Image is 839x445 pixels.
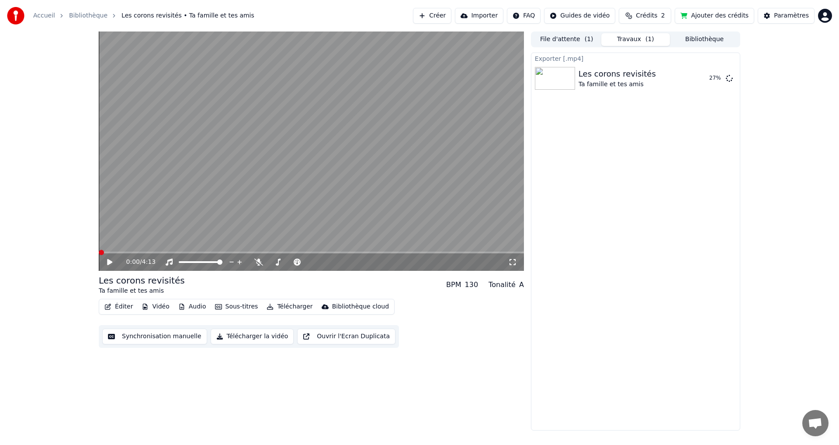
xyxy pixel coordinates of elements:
div: Tonalité [489,280,516,290]
div: Bibliothèque cloud [332,302,389,311]
button: Sous-titres [211,301,262,313]
button: Créer [413,8,451,24]
a: Bibliothèque [69,11,107,20]
button: Vidéo [138,301,173,313]
div: Ouvrir le chat [802,410,829,436]
div: Les corons revisités [99,274,185,287]
div: Ta famille et tes amis [579,80,656,89]
a: Accueil [33,11,55,20]
div: 27 % [709,75,722,82]
div: 130 [465,280,478,290]
span: 0:00 [126,258,140,266]
button: Éditer [101,301,136,313]
button: Télécharger [263,301,316,313]
button: Paramètres [758,8,815,24]
button: Synchronisation manuelle [102,329,207,344]
span: ( 1 ) [585,35,593,44]
button: Télécharger la vidéo [211,329,294,344]
div: Ta famille et tes amis [99,287,185,295]
button: FAQ [507,8,541,24]
span: ( 1 ) [645,35,654,44]
div: A [519,280,524,290]
button: Importer [455,8,503,24]
div: / [126,258,147,266]
span: 4:13 [142,258,156,266]
div: Les corons revisités [579,68,656,80]
button: Crédits2 [619,8,671,24]
button: Ajouter des crédits [675,8,754,24]
button: Audio [175,301,210,313]
span: Les corons revisités • Ta famille et tes amis [121,11,254,20]
button: Guides de vidéo [544,8,615,24]
button: File d'attente [532,33,601,46]
div: Exporter [.mp4] [531,53,740,63]
span: Crédits [636,11,657,20]
div: BPM [446,280,461,290]
nav: breadcrumb [33,11,254,20]
button: Bibliothèque [670,33,739,46]
button: Travaux [601,33,670,46]
button: Ouvrir l'Ecran Duplicata [297,329,395,344]
div: Paramètres [774,11,809,20]
span: 2 [661,11,665,20]
img: youka [7,7,24,25]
